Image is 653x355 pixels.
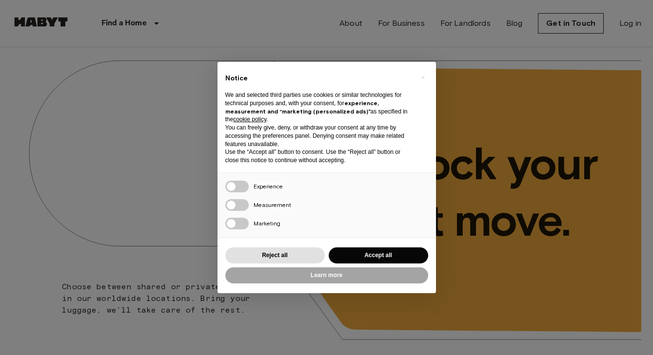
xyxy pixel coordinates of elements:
p: We and selected third parties use cookies or similar technologies for technical purposes and, wit... [225,91,413,124]
button: Close this notice [416,70,431,85]
button: Accept all [329,247,428,263]
strong: experience, measurement and “marketing (personalized ads)” [225,99,379,115]
h2: Notice [225,74,413,83]
a: cookie policy [233,116,266,123]
span: × [421,72,425,83]
button: Learn more [225,267,428,283]
span: Experience [254,183,283,190]
button: Reject all [225,247,325,263]
span: Measurement [254,201,291,208]
p: You can freely give, deny, or withdraw your consent at any time by accessing the preferences pane... [225,124,413,148]
span: Marketing [254,220,280,227]
p: Use the “Accept all” button to consent. Use the “Reject all” button or close this notice to conti... [225,148,413,165]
